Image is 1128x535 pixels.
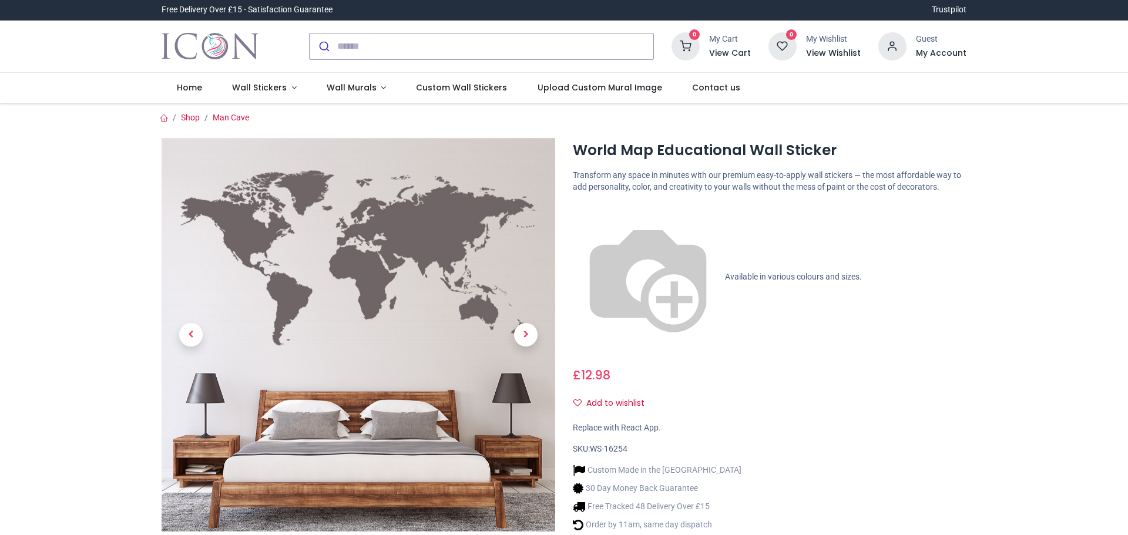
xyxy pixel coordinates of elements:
a: Man Cave [213,113,249,122]
span: Available in various colours and sizes. [725,272,862,281]
span: WS-16254 [590,444,627,453]
li: Order by 11am, same day dispatch [573,519,741,531]
span: Wall Stickers [232,82,287,93]
div: Replace with React App. [573,422,966,434]
a: Shop [181,113,200,122]
div: My Wishlist [806,33,861,45]
span: Previous [179,323,203,346]
button: Add to wishlistAdd to wishlist [573,393,654,413]
span: Custom Wall Stickers [416,82,507,93]
a: Wall Stickers [217,73,311,103]
sup: 0 [689,29,700,41]
a: Trustpilot [932,4,966,16]
span: Home [177,82,202,93]
h1: World Map Educational Wall Sticker [573,140,966,160]
a: Logo of Icon Wall Stickers [162,30,258,63]
button: Submit [310,33,337,59]
li: 30 Day Money Back Guarantee [573,482,741,494]
div: SKU: [573,443,966,455]
img: World Map Educational Wall Sticker [162,138,555,531]
li: Custom Made in the [GEOGRAPHIC_DATA] [573,464,741,476]
img: Icon Wall Stickers [162,30,258,63]
a: Previous [162,197,220,472]
span: Upload Custom Mural Image [538,82,662,93]
a: 0 [768,41,797,50]
div: My Cart [709,33,751,45]
p: Transform any space in minutes with our premium easy-to-apply wall stickers — the most affordable... [573,170,966,193]
a: View Cart [709,48,751,59]
a: Wall Murals [311,73,401,103]
span: £ [573,366,610,383]
span: 12.98 [581,366,610,383]
img: color-wheel.png [573,202,723,352]
i: Add to wishlist [573,399,582,407]
li: Free Tracked 48 Delivery Over £15 [573,500,741,513]
div: Free Delivery Over £15 - Satisfaction Guarantee [162,4,333,16]
div: Guest [916,33,966,45]
a: View Wishlist [806,48,861,59]
span: Contact us [692,82,740,93]
span: Wall Murals [327,82,377,93]
sup: 0 [786,29,797,41]
a: Next [496,197,555,472]
span: Next [514,323,538,346]
a: My Account [916,48,966,59]
a: 0 [672,41,700,50]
